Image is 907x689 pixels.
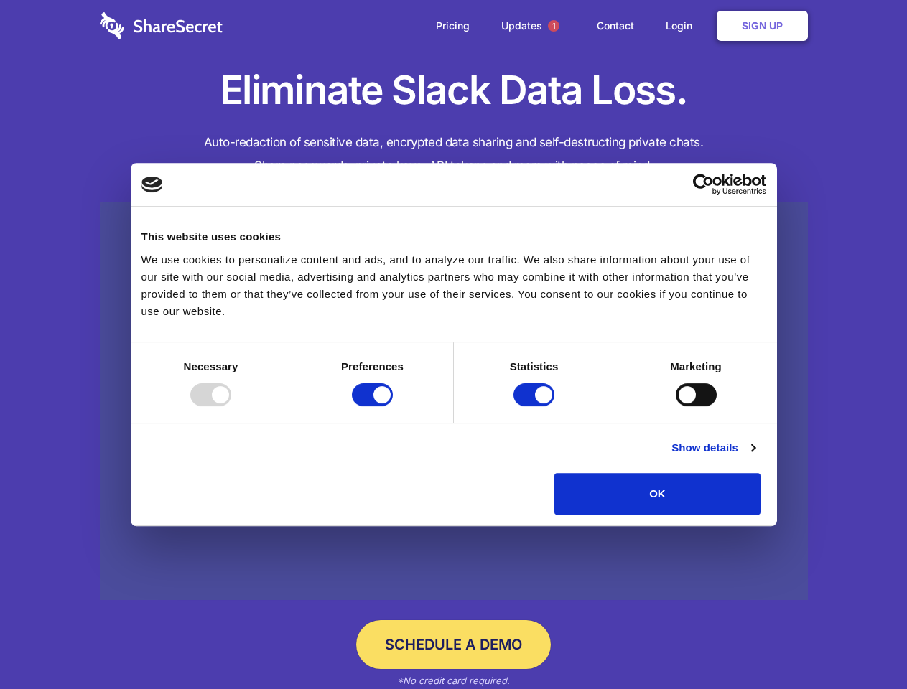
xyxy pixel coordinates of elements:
h4: Auto-redaction of sensitive data, encrypted data sharing and self-destructing private chats. Shar... [100,131,808,178]
a: Login [651,4,714,48]
a: Schedule a Demo [356,620,551,669]
div: We use cookies to personalize content and ads, and to analyze our traffic. We also share informat... [141,251,766,320]
a: Contact [582,4,648,48]
a: Sign Up [717,11,808,41]
button: OK [554,473,761,515]
a: Wistia video thumbnail [100,202,808,601]
h1: Eliminate Slack Data Loss. [100,65,808,116]
a: Pricing [422,4,484,48]
strong: Necessary [184,360,238,372]
img: logo [141,177,163,192]
span: 1 [548,20,559,32]
img: logo-wordmark-white-trans-d4663122ce5f474addd5e946df7df03e33cb6a1c49d2221995e7729f52c070b2.svg [100,12,223,39]
a: Usercentrics Cookiebot - opens in a new window [641,174,766,195]
div: This website uses cookies [141,228,766,245]
em: *No credit card required. [397,675,510,686]
strong: Marketing [670,360,722,372]
strong: Statistics [510,360,559,372]
a: Show details [671,439,755,456]
strong: Preferences [341,360,404,372]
